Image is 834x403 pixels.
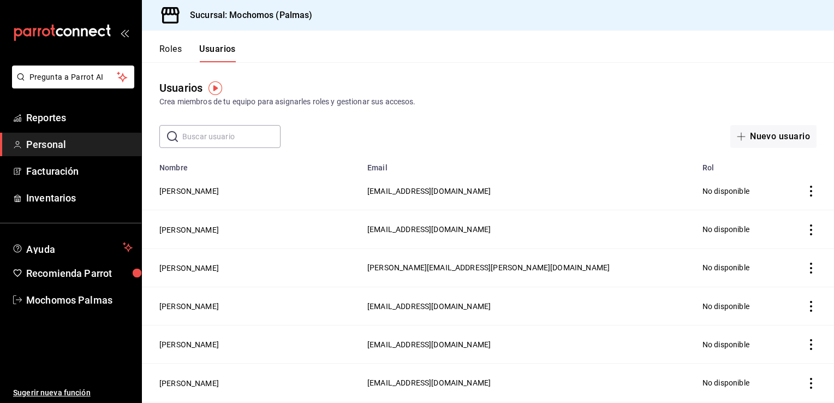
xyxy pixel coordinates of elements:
span: Facturación [26,164,133,179]
button: Roles [159,44,182,62]
td: No disponible [696,172,781,210]
div: Crea miembros de tu equipo para asignarles roles y gestionar sus accesos. [159,96,817,108]
td: No disponible [696,210,781,248]
span: [EMAIL_ADDRESS][DOMAIN_NAME] [367,187,491,195]
span: Reportes [26,110,133,125]
button: [PERSON_NAME] [159,186,219,197]
span: [EMAIL_ADDRESS][DOMAIN_NAME] [367,225,491,234]
span: Recomienda Parrot [26,266,133,281]
span: [EMAIL_ADDRESS][DOMAIN_NAME] [367,302,491,311]
span: Inventarios [26,191,133,205]
h3: Sucursal: Mochomos (Palmas) [181,9,313,22]
div: navigation tabs [159,44,236,62]
button: Nuevo usuario [730,125,817,148]
button: actions [806,263,817,274]
span: [EMAIL_ADDRESS][DOMAIN_NAME] [367,378,491,387]
div: Usuarios [159,80,202,96]
th: Email [361,157,696,172]
a: Pregunta a Parrot AI [8,79,134,91]
td: No disponible [696,325,781,364]
span: Personal [26,137,133,152]
button: open_drawer_menu [120,28,129,37]
td: No disponible [696,364,781,402]
button: actions [806,378,817,389]
button: [PERSON_NAME] [159,378,219,389]
th: Rol [696,157,781,172]
button: [PERSON_NAME] [159,339,219,350]
span: [PERSON_NAME][EMAIL_ADDRESS][PERSON_NAME][DOMAIN_NAME] [367,263,610,272]
th: Nombre [142,157,361,172]
img: Tooltip marker [208,81,222,95]
button: actions [806,186,817,197]
button: actions [806,301,817,312]
button: Usuarios [199,44,236,62]
td: No disponible [696,248,781,287]
button: [PERSON_NAME] [159,301,219,312]
span: Pregunta a Parrot AI [29,72,117,83]
button: [PERSON_NAME] [159,263,219,274]
span: Ayuda [26,241,118,254]
button: Pregunta a Parrot AI [12,66,134,88]
button: [PERSON_NAME] [159,224,219,235]
td: No disponible [696,287,781,325]
span: [EMAIL_ADDRESS][DOMAIN_NAME] [367,340,491,349]
input: Buscar usuario [182,126,281,147]
button: actions [806,224,817,235]
button: actions [806,339,817,350]
span: Mochomos Palmas [26,293,133,307]
span: Sugerir nueva función [13,387,133,399]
